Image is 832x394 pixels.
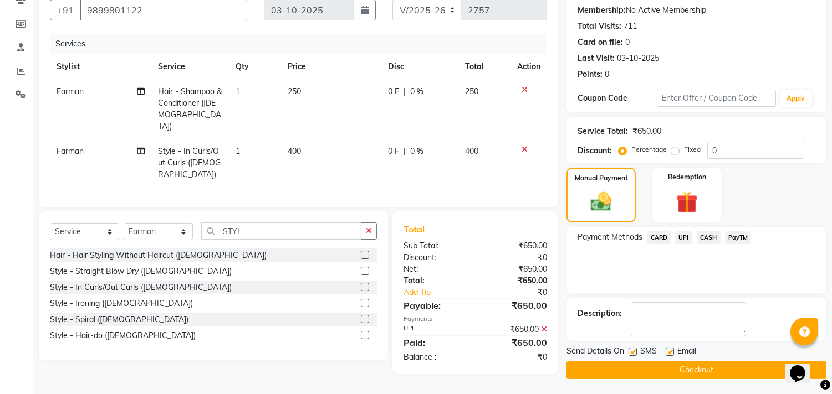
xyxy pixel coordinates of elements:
span: Farman [57,146,84,156]
div: 0 [625,37,630,48]
div: Coupon Code [578,92,657,104]
span: 0 % [410,146,423,157]
label: Percentage [631,144,667,154]
div: Services [51,34,555,54]
th: Qty [229,54,280,79]
a: Add Tip [395,287,489,298]
span: CARD [647,231,671,244]
div: ₹650.00 [476,275,556,287]
div: Style - In Curls/Out Curls ([DEMOGRAPHIC_DATA]) [50,282,232,293]
div: Discount: [578,145,612,157]
span: 0 F [388,146,399,157]
div: ₹650.00 [476,299,556,312]
button: Checkout [566,361,826,379]
button: Apply [780,90,812,107]
span: SMS [640,345,657,359]
span: | [404,86,406,97]
input: Enter Offer / Coupon Code [657,90,775,107]
div: ₹650.00 [476,263,556,275]
div: ₹0 [489,287,556,298]
span: 250 [288,86,301,96]
div: Payable: [395,299,476,312]
div: ₹650.00 [632,126,661,137]
div: 03-10-2025 [617,53,659,64]
div: Total: [395,275,476,287]
div: Service Total: [578,126,628,137]
div: ₹0 [476,252,556,263]
th: Disc [381,54,458,79]
span: 0 F [388,86,399,97]
div: Balance : [395,351,476,363]
div: ₹650.00 [476,324,556,335]
div: 0 [605,69,609,80]
span: Hair - Shampoo & Conditioner ([DEMOGRAPHIC_DATA]) [158,86,222,131]
span: 1 [236,86,240,96]
th: Price [281,54,381,79]
span: | [404,146,406,157]
div: Style - Ironing ([DEMOGRAPHIC_DATA]) [50,298,193,309]
div: Discount: [395,252,476,263]
span: Payment Methods [578,231,642,243]
span: 250 [465,86,478,96]
th: Total [458,54,511,79]
img: _gift.svg [670,189,705,216]
span: Farman [57,86,84,96]
span: Style - In Curls/Out Curls ([DEMOGRAPHIC_DATA]) [158,146,221,179]
div: No Active Membership [578,4,815,16]
span: 400 [288,146,301,156]
div: Card on file: [578,37,623,48]
th: Action [511,54,547,79]
span: PayTM [725,231,752,244]
div: UPI [395,324,476,335]
span: CASH [697,231,721,244]
span: Email [677,345,696,359]
div: ₹0 [476,351,556,363]
div: Payments [404,314,547,324]
span: UPI [675,231,692,244]
div: Points: [578,69,603,80]
th: Stylist [50,54,151,79]
img: _cash.svg [584,190,617,214]
span: Total [404,224,429,235]
input: Search or Scan [201,222,361,240]
iframe: chat widget [785,350,821,383]
div: ₹650.00 [476,240,556,252]
div: Membership: [578,4,626,16]
label: Manual Payment [575,173,628,183]
div: Style - Spiral ([DEMOGRAPHIC_DATA]) [50,314,188,325]
div: Hair - Hair Styling Without Haircut ([DEMOGRAPHIC_DATA]) [50,250,267,261]
span: 0 % [410,86,423,97]
span: 400 [465,146,478,156]
div: Style - Straight Blow Dry ([DEMOGRAPHIC_DATA]) [50,266,232,277]
div: 711 [624,20,637,32]
th: Service [151,54,229,79]
label: Fixed [684,144,701,154]
div: Net: [395,263,476,275]
div: Paid: [395,336,476,349]
div: Sub Total: [395,240,476,252]
span: Send Details On [566,345,624,359]
div: ₹650.00 [476,336,556,349]
div: Total Visits: [578,20,621,32]
div: Style - Hair-do ([DEMOGRAPHIC_DATA]) [50,330,196,341]
label: Redemption [668,172,706,182]
div: Description: [578,308,622,319]
span: 1 [236,146,240,156]
div: Last Visit: [578,53,615,64]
